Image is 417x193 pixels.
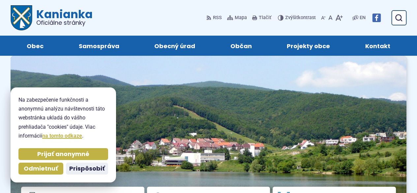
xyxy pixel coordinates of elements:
[360,14,366,22] span: EN
[24,165,58,173] span: Odmietnuť
[36,20,93,26] span: Oficiálne stránky
[285,15,316,21] span: kontrast
[18,95,108,140] p: Na zabezpečenie funkčnosti a anonymnú analýzu návštevnosti táto webstránka ukladá do vášho prehli...
[79,36,119,56] span: Samospráva
[226,11,248,25] a: Mapa
[27,36,44,56] span: Obec
[68,36,131,56] a: Samospráva
[251,11,273,25] button: Tlačiť
[358,14,367,22] a: EN
[42,133,82,139] a: na tomto odkaze
[230,36,252,56] span: Občan
[154,36,195,56] span: Obecný úrad
[32,9,93,26] h1: Kanianka
[143,36,206,56] a: Obecný úrad
[213,14,222,22] span: RSS
[220,36,263,56] a: Občan
[235,14,247,22] span: Mapa
[11,5,32,30] img: Prejsť na domovskú stránku
[354,36,402,56] a: Kontakt
[18,148,108,160] button: Prijať anonymné
[365,36,390,56] span: Kontakt
[16,36,55,56] a: Obec
[11,5,93,30] a: Logo Kanianka, prejsť na domovskú stránku.
[18,163,63,175] button: Odmietnuť
[320,11,327,25] button: Zmenšiť veľkosť písma
[334,11,344,25] button: Zväčšiť veľkosť písma
[327,11,334,25] button: Nastaviť pôvodnú veľkosť písma
[285,15,298,20] span: Zvýšiť
[69,165,105,173] span: Prispôsobiť
[278,11,317,25] button: Zvýšiťkontrast
[287,36,330,56] span: Projekty obce
[206,11,223,25] a: RSS
[276,36,341,56] a: Projekty obce
[372,14,381,22] img: Prejsť na Facebook stránku
[37,150,89,158] span: Prijať anonymné
[66,163,108,175] button: Prispôsobiť
[259,15,271,21] span: Tlačiť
